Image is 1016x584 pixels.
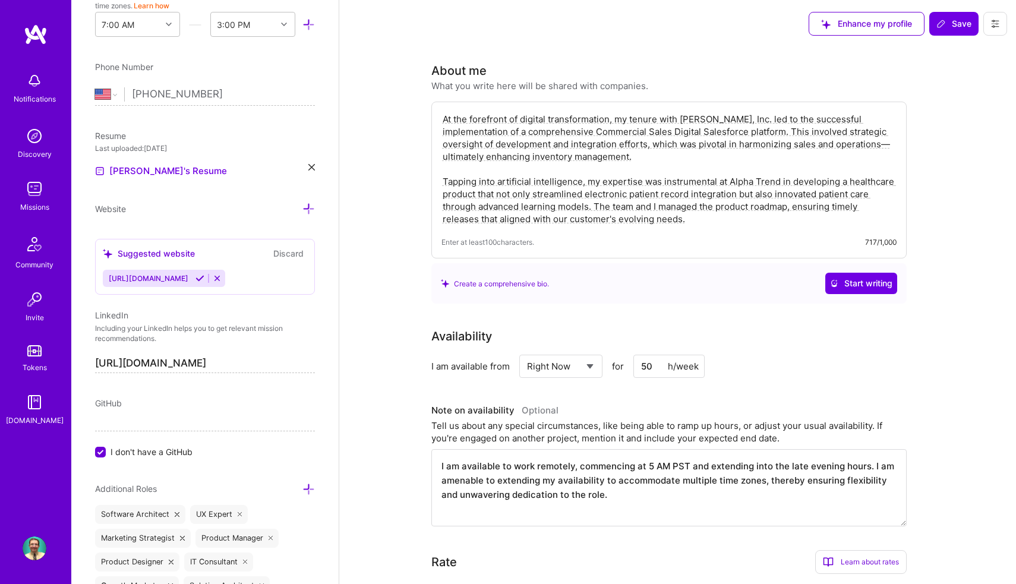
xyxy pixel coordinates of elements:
i: icon CrystalBallWhite [830,279,838,288]
i: icon SuggestedTeams [821,20,831,29]
div: Learn about rates [815,550,907,574]
div: Suggested website [103,247,195,260]
span: Enhance my profile [821,18,912,30]
div: What you write here will be shared with companies. [431,80,648,92]
div: Tell us about any special circumstances, like being able to ramp up hours, or adjust your usual a... [431,419,907,444]
div: UX Expert [190,505,248,524]
div: 3:00 PM [217,18,250,31]
i: icon Close [308,164,315,171]
span: Save [936,18,971,30]
span: Resume [95,131,126,141]
i: Reject [213,274,222,283]
a: [PERSON_NAME]'s Resume [95,164,227,178]
img: guide book [23,390,46,414]
i: icon Chevron [281,21,287,27]
span: LinkedIn [95,310,128,320]
div: Community [15,258,53,271]
div: Note on availability [431,402,559,419]
div: Marketing Strategist [95,529,191,548]
input: XX [633,355,705,378]
div: 7:00 AM [102,18,134,31]
img: Resume [95,166,105,176]
span: Optional [522,405,559,416]
img: teamwork [23,177,46,201]
textarea: I am available to work remotely, commencing at 5 AM PST and extending into the late evening hours... [431,449,907,526]
span: for [612,360,624,373]
img: logo [24,24,48,45]
i: icon Chevron [166,21,172,27]
i: icon SuggestedTeams [441,279,449,288]
i: icon Close [269,536,273,541]
img: Invite [23,288,46,311]
span: Start writing [830,277,892,289]
i: icon SuggestedTeams [103,249,113,259]
div: Create a comprehensive bio. [441,277,549,290]
img: Community [20,230,49,258]
div: [DOMAIN_NAME] [6,414,64,427]
button: Discard [270,247,307,260]
a: User Avatar [20,536,49,560]
div: Missions [20,201,49,213]
p: Including your LinkedIn helps you to get relevant mission recommendations. [95,324,315,344]
div: Last uploaded: [DATE] [95,142,315,154]
img: tokens [27,345,42,356]
i: icon Close [175,512,179,517]
div: Tokens [23,361,47,374]
i: icon Close [243,560,248,564]
span: Enter at least 100 characters. [441,236,534,248]
div: Rate [431,553,457,571]
input: +1 (000) 000-0000 [132,77,315,112]
img: discovery [23,124,46,148]
span: Website [95,204,126,214]
div: I am available from [431,360,510,373]
span: Additional Roles [95,484,157,494]
i: icon Close [238,512,242,517]
div: Notifications [14,93,56,105]
i: Accept [195,274,204,283]
div: IT Consultant [184,553,254,572]
i: icon BookOpen [823,557,834,567]
span: Phone Number [95,62,153,72]
span: I don't have a GitHub [111,446,193,458]
div: h/week [668,360,699,373]
div: 717/1,000 [865,236,897,248]
button: Enhance my profile [809,12,925,36]
div: Product Manager [195,529,279,548]
div: Availability [431,327,492,345]
i: icon HorizontalInLineDivider [189,18,201,31]
span: GitHub [95,398,122,408]
i: icon Close [169,560,173,564]
div: Discovery [18,148,52,160]
textarea: At the forefront of digital transformation, my tenure with [PERSON_NAME], Inc. led to the success... [441,112,897,226]
img: User Avatar [23,536,46,560]
img: bell [23,69,46,93]
div: Product Designer [95,553,179,572]
div: Software Architect [95,505,185,524]
span: [URL][DOMAIN_NAME] [109,274,188,283]
i: icon Close [180,536,185,541]
div: Invite [26,311,44,324]
button: Start writing [825,273,897,294]
button: Save [929,12,979,36]
div: About me [431,62,487,80]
